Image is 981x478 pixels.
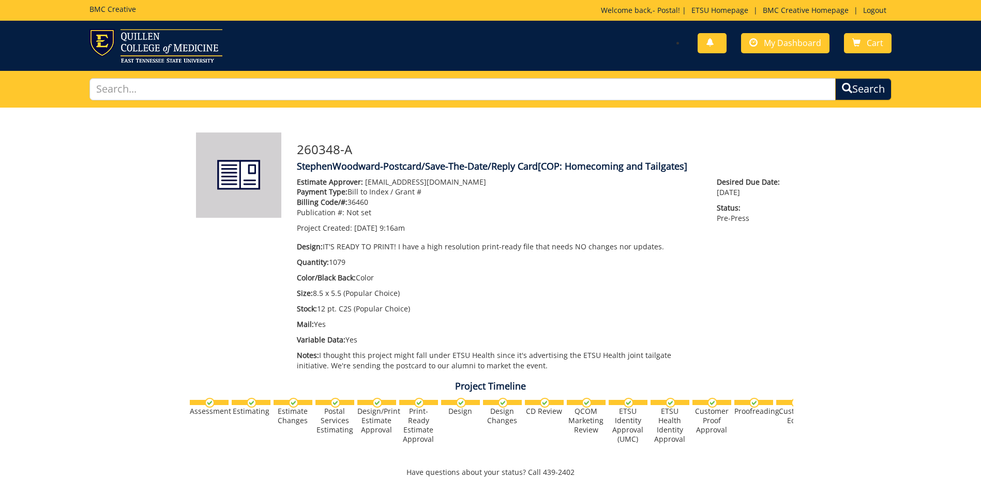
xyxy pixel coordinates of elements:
[297,177,363,187] span: Estimate Approver:
[791,398,801,408] img: checkmark
[707,398,717,408] img: checkmark
[297,273,702,283] p: Color
[372,398,382,408] img: checkmark
[717,203,785,213] span: Status:
[498,398,508,408] img: checkmark
[190,407,229,416] div: Assessment
[89,78,836,100] input: Search...
[540,398,550,408] img: checkmark
[749,398,759,408] img: checkmark
[297,288,313,298] span: Size:
[297,335,345,345] span: Variable Data:
[297,187,348,197] span: Payment Type:
[867,37,883,49] span: Cart
[289,398,298,408] img: checkmark
[297,177,702,187] p: [EMAIL_ADDRESS][DOMAIN_NAME]
[315,407,354,435] div: Postal Services Estimating
[844,33,892,53] a: Cart
[483,407,522,425] div: Design Changes
[232,407,270,416] div: Estimating
[776,407,815,425] div: Customer Edits
[89,29,222,63] img: ETSU logo
[297,187,702,197] p: Bill to Index / Grant #
[741,33,829,53] a: My Dashboard
[297,319,314,329] span: Mail:
[357,407,396,435] div: Design/Print Estimate Approval
[297,257,702,267] p: 1079
[297,335,702,345] p: Yes
[717,203,785,223] p: Pre-Press
[858,5,892,15] a: Logout
[188,467,793,477] p: Have questions about your status? Call 439-2402
[297,257,329,267] span: Quantity:
[653,5,678,15] a: - Postal
[764,37,821,49] span: My Dashboard
[734,407,773,416] div: Proofreading
[758,5,854,15] a: BMC Creative Homepage
[582,398,592,408] img: checkmark
[297,207,344,217] span: Publication #:
[89,5,136,13] h5: BMC Creative
[601,5,892,16] p: Welcome back, ! | | |
[609,407,647,444] div: ETSU Identity Approval (UMC)
[414,398,424,408] img: checkmark
[188,381,793,392] h4: Project Timeline
[297,304,702,314] p: 12 pt. C2S (Popular Choice)
[346,207,371,217] span: Not set
[399,407,438,444] div: Print-Ready Estimate Approval
[297,273,356,282] span: Color/Black Back:
[297,242,323,251] span: Design:
[567,407,606,435] div: QCOM Marketing Review
[297,161,786,172] h4: StephenWoodward-Postcard/Save-The-Date/Reply Card
[297,223,352,233] span: Project Created:
[330,398,340,408] img: checkmark
[196,132,281,218] img: Product featured image
[205,398,215,408] img: checkmark
[624,398,633,408] img: checkmark
[651,407,689,444] div: ETSU Health Identity Approval
[297,304,317,313] span: Stock:
[686,5,753,15] a: ETSU Homepage
[274,407,312,425] div: Estimate Changes
[441,407,480,416] div: Design
[525,407,564,416] div: CD Review
[297,197,702,207] p: 36460
[666,398,675,408] img: checkmark
[297,350,319,360] span: Notes:
[297,197,348,207] span: Billing Code/#:
[297,143,786,156] h3: 260348-A
[297,319,702,330] p: Yes
[717,177,785,187] span: Desired Due Date:
[297,350,702,371] p: I thought this project might fall under ETSU Health since it's advertising the ETSU Health joint ...
[354,223,405,233] span: [DATE] 9:16am
[692,407,731,435] div: Customer Proof Approval
[717,177,785,198] p: [DATE]
[538,160,687,172] span: [COP: Homecoming and Tailgates]
[456,398,466,408] img: checkmark
[297,288,702,298] p: 8.5 x 5.5 (Popular Choice)
[247,398,256,408] img: checkmark
[297,242,702,252] p: IT'S READY TO PRINT! I have a high resolution print-ready file that needs NO changes nor updates.
[835,78,892,100] button: Search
